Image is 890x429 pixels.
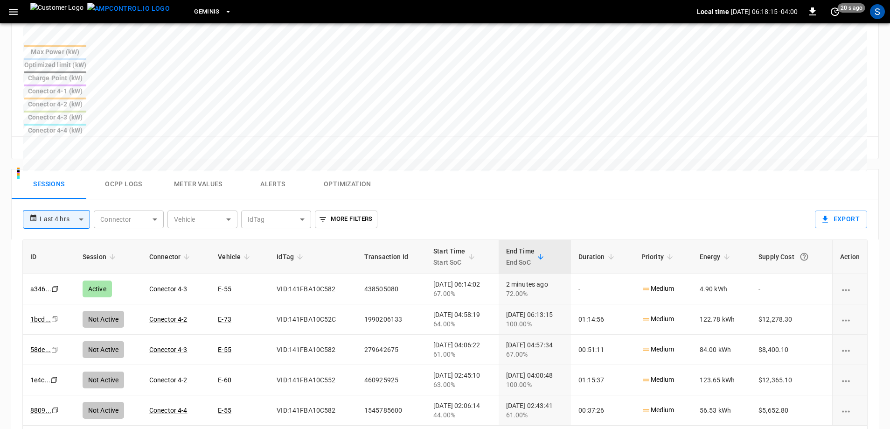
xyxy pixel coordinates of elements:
[731,7,798,16] p: [DATE] 06:18:15 -04:00
[433,380,491,389] div: 63.00%
[310,169,385,199] button: Optimization
[236,169,310,199] button: Alerts
[692,395,751,426] td: 56.53 kWh
[700,251,733,262] span: Energy
[357,395,426,426] td: 1545785600
[506,401,564,420] div: [DATE] 02:43:41
[269,395,357,426] td: VID:141FBA10C582
[357,365,426,395] td: 460925925
[269,365,357,395] td: VID:141FBA10C552
[796,248,813,265] button: The cost of your charging session based on your supply rates
[571,395,633,426] td: 00:37:26
[840,345,860,354] div: charging session options
[194,7,220,17] span: Geminis
[571,335,633,365] td: 00:51:11
[357,335,426,365] td: 279642675
[840,284,860,294] div: charging session options
[506,257,535,268] p: End SoC
[506,371,564,389] div: [DATE] 04:00:48
[751,365,832,395] td: $12,365.10
[506,340,564,359] div: [DATE] 04:57:34
[641,251,676,262] span: Priority
[30,3,83,21] img: Customer Logo
[433,319,491,329] div: 64.00%
[506,380,564,389] div: 100.00%
[641,345,674,354] p: Medium
[751,395,832,426] td: $5,652.80
[692,365,751,395] td: 123.65 kWh
[50,375,59,385] div: copy
[641,375,674,385] p: Medium
[83,402,125,419] div: Not Active
[506,350,564,359] div: 67.00%
[692,335,751,365] td: 84.00 kWh
[832,240,867,274] th: Action
[506,319,564,329] div: 100.00%
[83,251,118,262] span: Session
[815,211,867,228] button: Export
[641,405,674,415] p: Medium
[433,257,466,268] p: Start SoC
[51,405,60,415] div: copy
[277,251,306,262] span: IdTag
[433,410,491,420] div: 44.00%
[161,169,236,199] button: Meter Values
[218,376,231,384] a: E-60
[840,315,860,324] div: charging session options
[840,406,860,415] div: charging session options
[149,407,188,414] a: Conector 4-4
[23,240,75,274] th: ID
[86,169,161,199] button: Ocpp logs
[506,246,535,268] div: End Time
[697,7,729,16] p: Local time
[571,365,633,395] td: 01:15:37
[83,372,125,388] div: Not Active
[83,341,125,358] div: Not Active
[433,350,491,359] div: 61.00%
[840,375,860,385] div: charging session options
[315,211,377,228] button: More Filters
[23,240,867,426] table: sessions table
[50,345,60,355] div: copy
[218,251,253,262] span: Vehicle
[433,371,491,389] div: [DATE] 02:45:10
[190,3,236,21] button: Geminis
[751,335,832,365] td: $8,400.10
[40,211,90,228] div: Last 4 hrs
[433,340,491,359] div: [DATE] 04:06:22
[357,240,426,274] th: Transaction Id
[433,246,466,268] div: Start Time
[433,401,491,420] div: [DATE] 02:06:14
[578,251,617,262] span: Duration
[433,246,478,268] span: Start TimeStart SoC
[149,251,193,262] span: Connector
[758,248,825,265] div: Supply Cost
[870,4,885,19] div: profile-icon
[827,4,842,19] button: set refresh interval
[506,246,547,268] span: End TimeEnd SoC
[218,407,231,414] a: E-55
[12,169,86,199] button: Sessions
[506,410,564,420] div: 61.00%
[269,335,357,365] td: VID:141FBA10C582
[218,346,231,353] a: E-55
[838,3,865,13] span: 20 s ago
[87,3,170,14] img: ampcontrol.io logo
[149,346,188,353] a: Conector 4-3
[149,376,188,384] a: Conector 4-2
